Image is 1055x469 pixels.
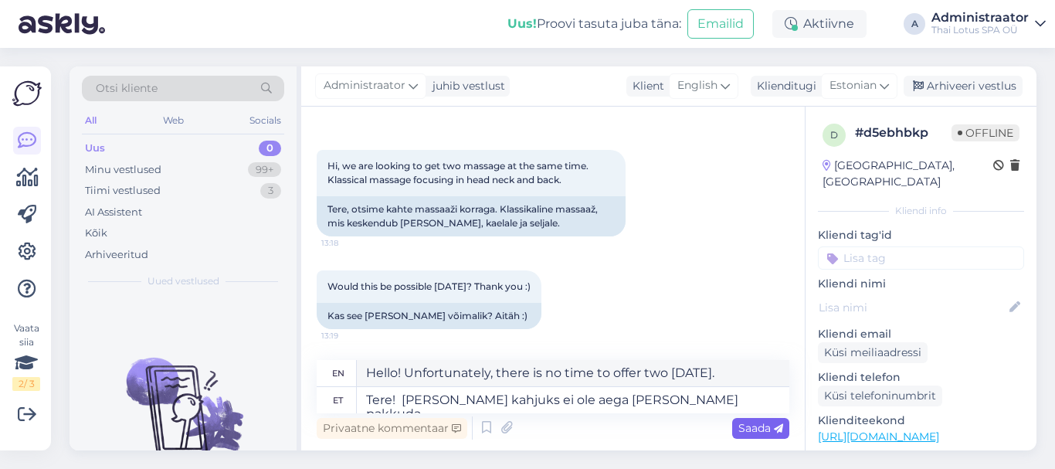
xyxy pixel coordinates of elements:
p: Kliendi email [818,326,1024,342]
span: Offline [952,124,1019,141]
b: Uus! [507,16,537,31]
span: English [677,77,717,94]
span: 13:18 [321,237,379,249]
button: Emailid [687,9,754,39]
div: Administraator [931,12,1029,24]
div: AI Assistent [85,205,142,220]
div: All [82,110,100,131]
div: 2 / 3 [12,377,40,391]
div: A [904,13,925,35]
div: Kliendi info [818,204,1024,218]
div: 99+ [248,162,281,178]
span: d [830,129,838,141]
span: Estonian [829,77,877,94]
div: Privaatne kommentaar [317,418,467,439]
div: Kõik [85,226,107,241]
div: Vaata siia [12,321,40,391]
div: # d5ebhbkp [855,124,952,142]
p: Klienditeekond [818,413,1024,429]
div: 0 [259,141,281,156]
img: Askly Logo [12,79,42,108]
div: 3 [260,183,281,199]
div: Kas see [PERSON_NAME] võimalik? Aitäh :) [317,303,541,329]
div: Web [160,110,187,131]
div: Klienditugi [751,78,816,94]
div: Thai Lotus SPA OÜ [931,24,1029,36]
div: Proovi tasuta juba täna: [507,15,681,33]
span: Uued vestlused [148,274,219,288]
div: Tere, otsime kahte massaaži korraga. Klassikaline massaaž, mis keskendub [PERSON_NAME], kaelale j... [317,196,626,236]
div: [GEOGRAPHIC_DATA], [GEOGRAPHIC_DATA] [823,158,993,190]
div: Küsi meiliaadressi [818,342,928,363]
span: Administraator [324,77,405,94]
textarea: Hello! Unfortunately, there is no time to offer two [DATE]. [357,360,789,386]
p: Kliendi nimi [818,276,1024,292]
div: juhib vestlust [426,78,505,94]
div: Aktiivne [772,10,867,38]
a: [URL][DOMAIN_NAME] [818,430,939,444]
span: Otsi kliente [96,80,158,97]
a: AdministraatorThai Lotus SPA OÜ [931,12,1046,36]
p: Kliendi tag'id [818,227,1024,243]
div: Arhiveeri vestlus [904,76,1023,97]
span: Hi, we are looking to get two massage at the same time. Klassical massage focusing in head neck a... [327,160,591,185]
div: Minu vestlused [85,162,161,178]
p: Kliendi telefon [818,369,1024,386]
div: en [332,360,344,386]
div: Küsi telefoninumbrit [818,386,942,406]
div: et [333,387,343,413]
div: Tiimi vestlused [85,183,161,199]
span: Would this be possible [DATE]? Thank you :) [327,280,531,292]
input: Lisa tag [818,246,1024,270]
div: Arhiveeritud [85,247,148,263]
input: Lisa nimi [819,299,1006,316]
span: 13:19 [321,330,379,342]
div: Socials [246,110,284,131]
div: Klient [626,78,664,94]
img: No chats [70,330,297,469]
span: Saada [738,421,783,435]
p: Vaata edasi ... [818,450,1024,464]
div: Uus [85,141,105,156]
textarea: Tere! [PERSON_NAME] kahjuks ei ole aega [PERSON_NAME] pakkuda. [357,387,789,413]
